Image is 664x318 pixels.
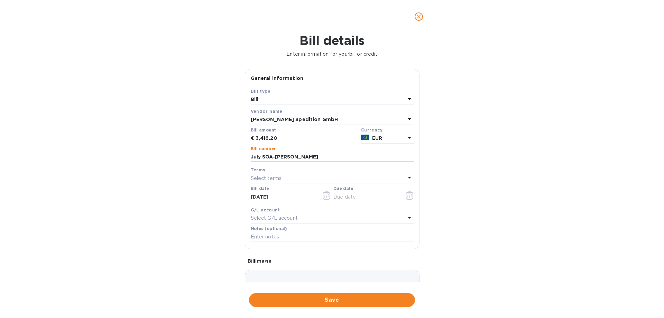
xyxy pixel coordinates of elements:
p: Select terms [251,175,282,182]
button: Save [249,293,415,307]
input: Enter notes [251,232,414,242]
p: Enter information for your bill or credit [6,51,658,58]
b: General information [251,75,304,81]
input: Select date [251,192,316,202]
b: Bill type [251,89,271,94]
label: Bill date [251,187,269,191]
b: Terms [251,167,266,172]
b: Currency [361,127,382,133]
button: close [411,8,427,25]
span: Save [255,296,409,304]
label: Due date [333,187,353,191]
label: Bill amount [251,128,276,132]
div: € [251,133,256,144]
input: Due date [333,192,399,202]
label: Notes (optional) [251,227,287,231]
h1: Bill details [6,33,658,48]
b: [PERSON_NAME] Spedition GmbH [251,117,338,122]
p: Bill image [248,257,417,264]
b: Vendor name [251,109,283,114]
b: Bill [251,97,259,102]
b: G/L account [251,207,280,212]
input: Enter bill number [251,152,414,162]
label: Bill number [251,147,276,151]
p: Select G/L account [251,215,298,222]
b: EUR [372,135,382,141]
input: € Enter bill amount [256,133,358,144]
